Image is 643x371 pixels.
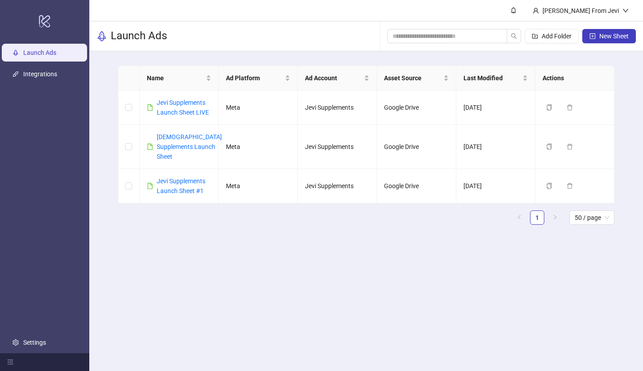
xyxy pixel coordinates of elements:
[219,169,298,203] td: Meta
[567,144,573,150] span: delete
[219,125,298,169] td: Meta
[226,73,283,83] span: Ad Platform
[377,125,456,169] td: Google Drive
[23,70,57,78] a: Integrations
[23,339,46,346] a: Settings
[147,183,153,189] span: file
[532,33,538,39] span: folder-add
[219,91,298,125] td: Meta
[298,125,377,169] td: Jevi Supplements
[622,8,629,14] span: down
[546,183,552,189] span: copy
[384,73,441,83] span: Asset Source
[111,29,167,43] h3: Launch Ads
[157,177,205,194] a: Jevi Supplements Launch Sheet #1
[456,66,535,91] th: Last Modified
[535,66,614,91] th: Actions
[96,31,107,41] span: rocket
[298,169,377,203] td: Jevi Supplements
[525,29,579,43] button: Add Folder
[530,211,544,224] a: 1
[157,133,222,160] a: [DEMOGRAPHIC_DATA] Supplements Launch Sheet
[546,144,552,150] span: copy
[582,29,636,43] button: New Sheet
[147,144,153,150] span: file
[533,8,539,14] span: user
[512,210,526,225] button: left
[140,66,219,91] th: Name
[589,33,596,39] span: plus-square
[511,33,517,39] span: search
[377,66,456,91] th: Asset Source
[23,49,56,56] a: Launch Ads
[463,73,521,83] span: Last Modified
[305,73,362,83] span: Ad Account
[456,169,535,203] td: [DATE]
[569,210,614,225] div: Page Size
[512,210,526,225] li: Previous Page
[548,210,562,225] button: right
[567,104,573,111] span: delete
[298,91,377,125] td: Jevi Supplements
[377,169,456,203] td: Google Drive
[552,214,558,220] span: right
[567,183,573,189] span: delete
[510,7,517,13] span: bell
[599,33,629,40] span: New Sheet
[147,104,153,111] span: file
[377,91,456,125] td: Google Drive
[546,104,552,111] span: copy
[456,125,535,169] td: [DATE]
[542,33,572,40] span: Add Folder
[219,66,298,91] th: Ad Platform
[456,91,535,125] td: [DATE]
[7,359,13,365] span: menu-fold
[548,210,562,225] li: Next Page
[147,73,204,83] span: Name
[575,211,609,224] span: 50 / page
[539,6,622,16] div: [PERSON_NAME] From Jevi
[157,99,209,116] a: Jevi Supplements Launch Sheet LIVE
[298,66,377,91] th: Ad Account
[517,214,522,220] span: left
